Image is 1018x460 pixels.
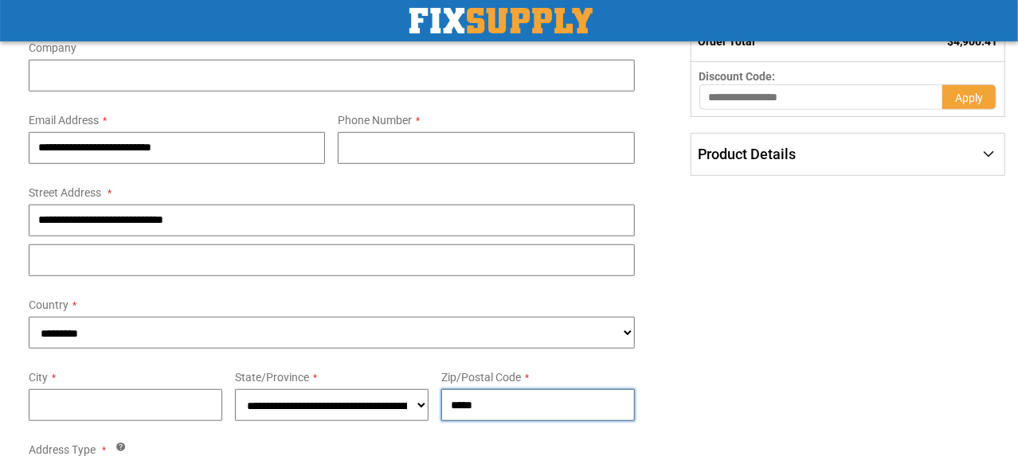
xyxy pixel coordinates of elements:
[29,443,96,456] span: Address Type
[699,146,797,162] span: Product Details
[235,371,309,384] span: State/Province
[29,298,69,311] span: Country
[441,371,521,384] span: Zip/Postal Code
[699,35,756,48] strong: Order Total
[409,8,593,33] img: Fix Industrial Supply
[947,35,997,48] span: $4,900.41
[338,114,412,127] span: Phone Number
[409,8,593,33] a: store logo
[955,92,983,104] span: Apply
[29,186,101,199] span: Street Address
[29,114,99,127] span: Email Address
[29,371,48,384] span: City
[29,41,76,54] span: Company
[942,84,996,110] button: Apply
[699,70,776,83] span: Discount Code:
